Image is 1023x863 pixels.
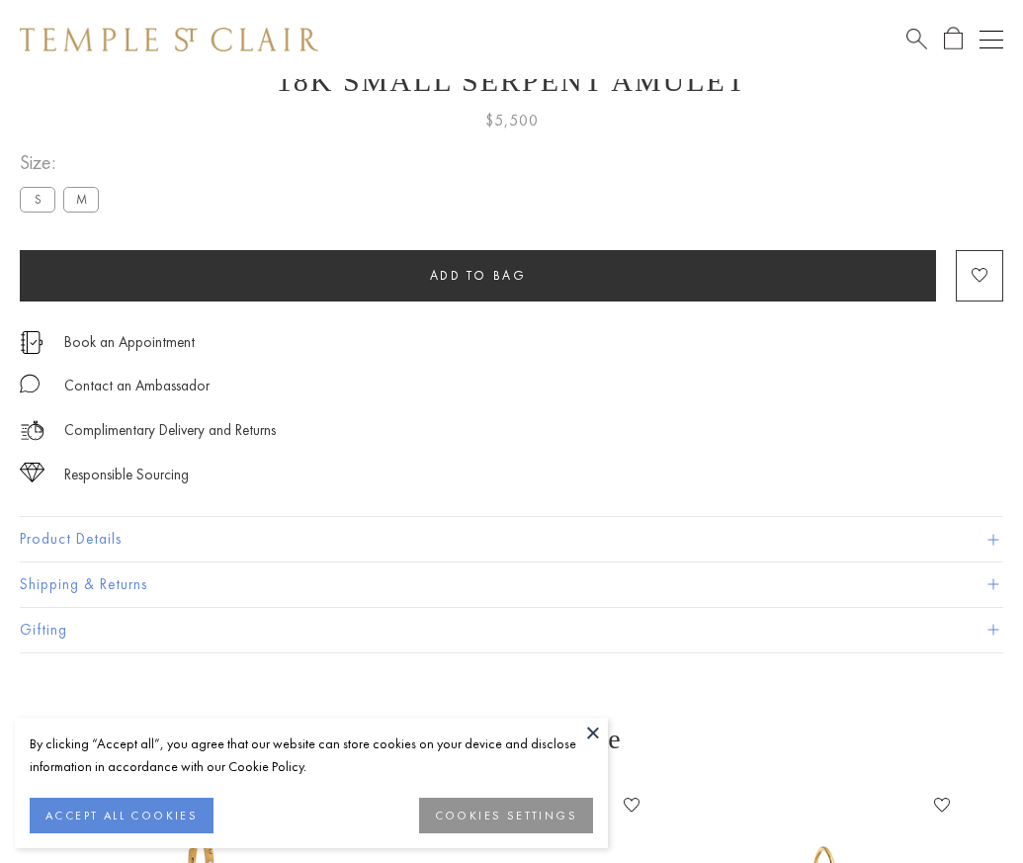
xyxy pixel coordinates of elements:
[430,267,527,284] span: Add to bag
[20,187,55,212] label: S
[20,608,1003,652] button: Gifting
[20,374,40,393] img: MessageIcon-01_2.svg
[20,64,1003,98] h1: 18K Small Serpent Amulet
[20,250,936,302] button: Add to bag
[419,798,593,833] button: COOKIES SETTINGS
[63,187,99,212] label: M
[20,28,318,51] img: Temple St. Clair
[20,146,107,179] span: Size:
[20,463,44,482] img: icon_sourcing.svg
[20,517,1003,561] button: Product Details
[30,798,213,833] button: ACCEPT ALL COOKIES
[64,463,189,487] div: Responsible Sourcing
[944,27,963,51] a: Open Shopping Bag
[30,733,593,778] div: By clicking “Accept all”, you agree that our website can store cookies on your device and disclos...
[64,374,210,398] div: Contact an Ambassador
[20,418,44,443] img: icon_delivery.svg
[64,418,276,443] p: Complimentary Delivery and Returns
[485,108,539,133] span: $5,500
[20,331,43,354] img: icon_appointment.svg
[980,28,1003,51] button: Open navigation
[906,27,927,51] a: Search
[20,562,1003,607] button: Shipping & Returns
[64,331,195,353] a: Book an Appointment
